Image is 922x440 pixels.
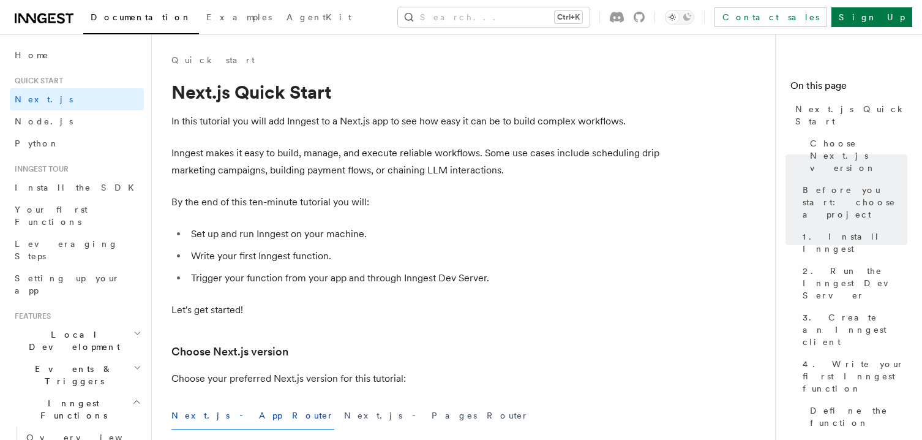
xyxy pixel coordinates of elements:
p: Let's get started! [171,302,661,319]
span: Examples [206,12,272,22]
kbd: Ctrl+K [555,11,582,23]
span: Inngest tour [10,164,69,174]
span: Install the SDK [15,183,141,192]
span: Features [10,311,51,321]
span: Documentation [91,12,192,22]
a: Examples [199,4,279,33]
span: Quick start [10,76,63,86]
a: Next.js Quick Start [790,98,907,132]
span: 2. Run the Inngest Dev Server [803,265,907,302]
button: Events & Triggers [10,358,144,392]
a: Next.js [10,88,144,110]
button: Local Development [10,324,144,358]
p: By the end of this ten-minute tutorial you will: [171,194,661,211]
a: Leveraging Steps [10,233,144,267]
p: Inngest makes it easy to build, manage, and execute reliable workflows. Some use cases include sc... [171,145,661,179]
a: Contact sales [714,7,826,27]
h4: On this page [790,78,907,98]
li: Write your first Inngest function. [187,248,661,265]
a: AgentKit [279,4,359,33]
a: Before you start: choose a project [798,179,907,226]
li: Trigger your function from your app and through Inngest Dev Server. [187,270,661,287]
a: Choose Next.js version [805,132,907,179]
span: Your first Functions [15,205,88,227]
span: Setting up your app [15,273,120,295]
button: Toggle dark mode [665,10,694,25]
a: Choose Next.js version [171,343,288,360]
span: Choose Next.js version [810,137,907,174]
a: Home [10,44,144,66]
span: Next.js [15,94,73,104]
span: Inngest Functions [10,397,132,422]
span: Define the function [810,404,907,429]
span: 4. Write your first Inngest function [803,358,907,395]
a: Python [10,132,144,154]
a: Documentation [83,4,199,34]
a: Define the function [805,400,907,434]
button: Inngest Functions [10,392,144,427]
span: Local Development [10,328,133,353]
a: 1. Install Inngest [798,226,907,260]
span: Leveraging Steps [15,239,118,261]
a: 2. Run the Inngest Dev Server [798,260,907,306]
h1: Next.js Quick Start [171,81,661,103]
a: Sign Up [831,7,912,27]
span: Node.js [15,116,73,126]
a: 4. Write your first Inngest function [798,353,907,400]
span: Events & Triggers [10,363,133,387]
span: 3. Create an Inngest client [803,311,907,348]
button: Next.js - App Router [171,402,334,430]
a: Your first Functions [10,199,144,233]
a: Quick start [171,54,255,66]
span: 1. Install Inngest [803,230,907,255]
span: Python [15,138,59,148]
a: Node.js [10,110,144,132]
span: Before you start: choose a project [803,184,907,221]
span: AgentKit [287,12,351,22]
button: Next.js - Pages Router [344,402,529,430]
button: Search...Ctrl+K [398,7,590,27]
a: Install the SDK [10,176,144,199]
span: Home [15,49,49,61]
p: Choose your preferred Next.js version for this tutorial: [171,370,661,387]
p: In this tutorial you will add Inngest to a Next.js app to see how easy it can be to build complex... [171,113,661,130]
a: Setting up your app [10,267,144,302]
li: Set up and run Inngest on your machine. [187,226,661,243]
span: Next.js Quick Start [795,103,907,127]
a: 3. Create an Inngest client [798,306,907,353]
